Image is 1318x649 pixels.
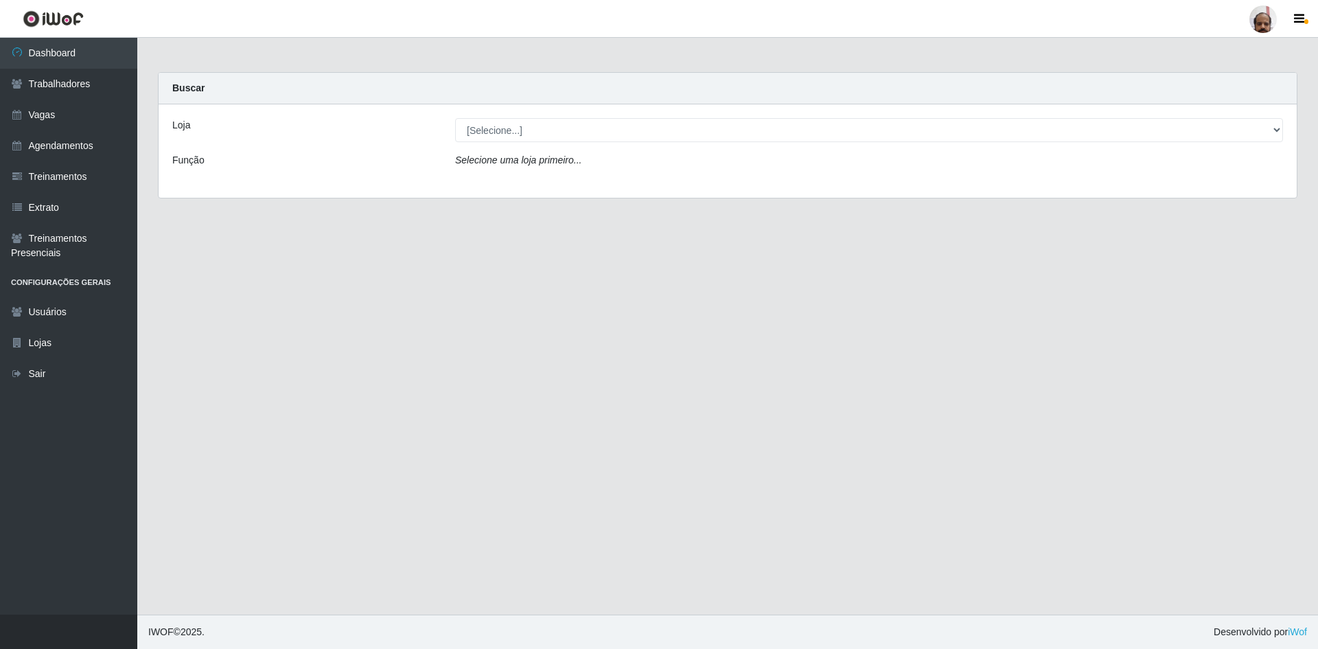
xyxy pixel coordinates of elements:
[148,626,174,637] span: IWOF
[1214,625,1307,639] span: Desenvolvido por
[172,82,205,93] strong: Buscar
[172,153,205,168] label: Função
[23,10,84,27] img: CoreUI Logo
[455,155,581,166] i: Selecione uma loja primeiro...
[148,625,205,639] span: © 2025 .
[1288,626,1307,637] a: iWof
[172,118,190,133] label: Loja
